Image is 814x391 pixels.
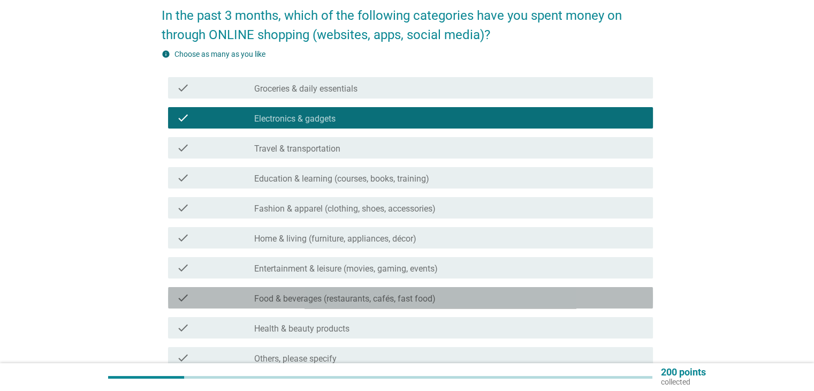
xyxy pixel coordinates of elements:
i: check [177,261,189,274]
label: Entertainment & leisure (movies, gaming, events) [254,264,438,274]
label: Education & learning (courses, books, training) [254,174,429,184]
label: Others, please specify [254,354,337,364]
label: Electronics & gadgets [254,114,336,124]
label: Travel & transportation [254,144,340,154]
i: check [177,351,189,364]
i: check [177,231,189,244]
label: Home & living (furniture, appliances, décor) [254,234,416,244]
p: 200 points [661,367,706,377]
label: Health & beauty products [254,324,349,334]
i: info [162,50,170,58]
i: check [177,321,189,334]
i: check [177,141,189,154]
label: Choose as many as you like [174,50,265,58]
i: check [177,171,189,184]
p: collected [661,377,706,387]
label: Fashion & apparel (clothing, shoes, accessories) [254,204,436,214]
label: Food & beverages (restaurants, cafés, fast food) [254,294,436,304]
i: check [177,201,189,214]
i: check [177,81,189,94]
label: Groceries & daily essentials [254,84,357,94]
i: check [177,291,189,304]
i: check [177,111,189,124]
